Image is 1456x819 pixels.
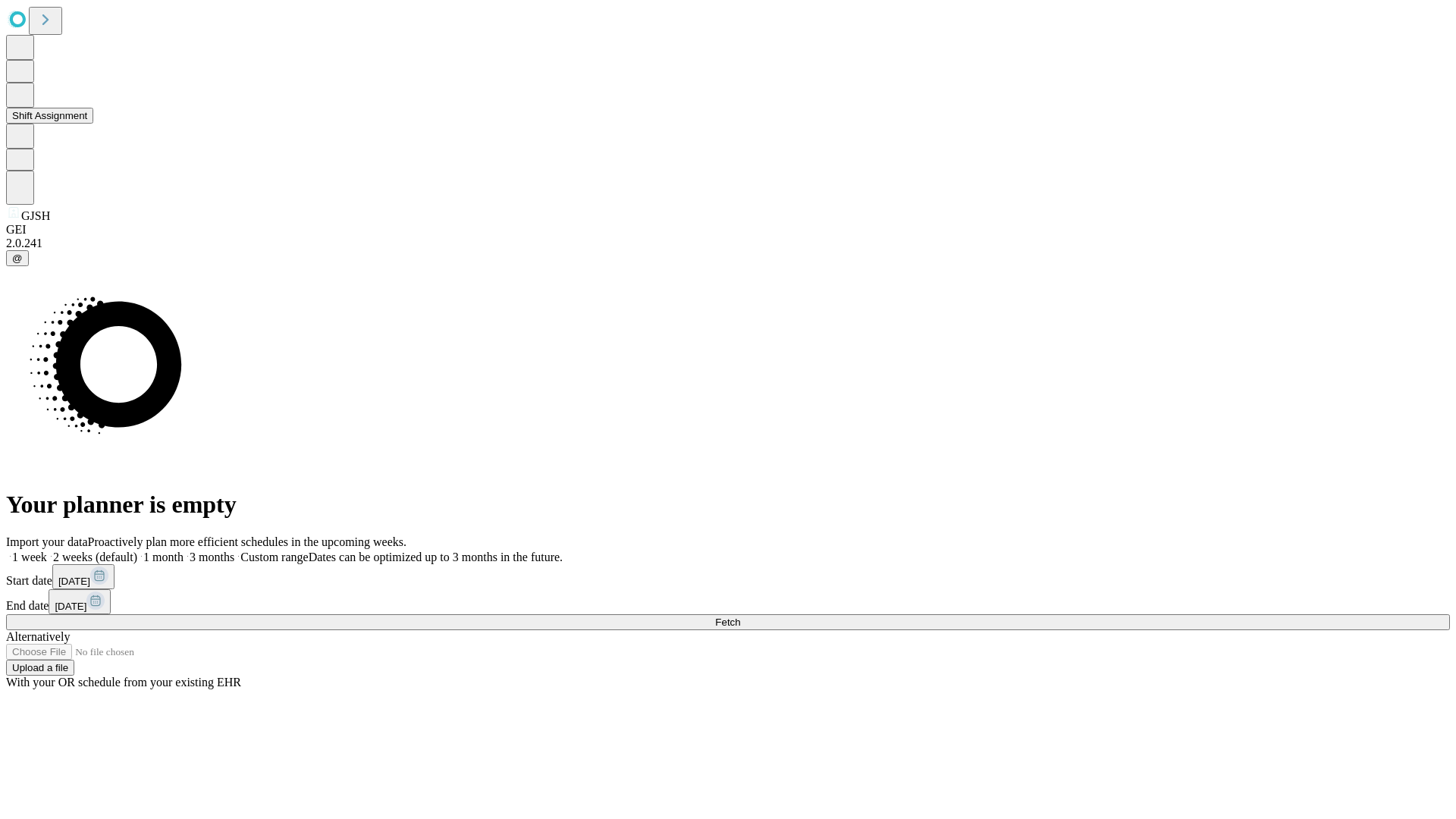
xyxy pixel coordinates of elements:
[6,223,1450,237] div: GEI
[49,589,111,614] button: [DATE]
[6,660,74,676] button: Upload a file
[240,551,308,563] span: Custom range
[12,551,47,563] span: 1 week
[143,551,184,563] span: 1 month
[6,630,70,643] span: Alternatively
[6,491,1450,519] h1: Your planner is empty
[190,551,234,563] span: 3 months
[6,589,1450,614] div: End date
[6,564,1450,589] div: Start date
[6,535,88,548] span: Import your data
[21,209,50,222] span: GJSH
[6,614,1450,630] button: Fetch
[12,253,23,264] span: @
[88,535,406,548] span: Proactively plan more efficient schedules in the upcoming weeks.
[6,676,241,689] span: With your OR schedule from your existing EHR
[309,551,563,563] span: Dates can be optimized up to 3 months in the future.
[53,551,137,563] span: 2 weeks (default)
[6,250,29,266] button: @
[6,237,1450,250] div: 2.0.241
[58,576,90,587] span: [DATE]
[55,601,86,612] span: [DATE]
[52,564,115,589] button: [DATE]
[6,108,93,124] button: Shift Assignment
[715,617,740,628] span: Fetch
